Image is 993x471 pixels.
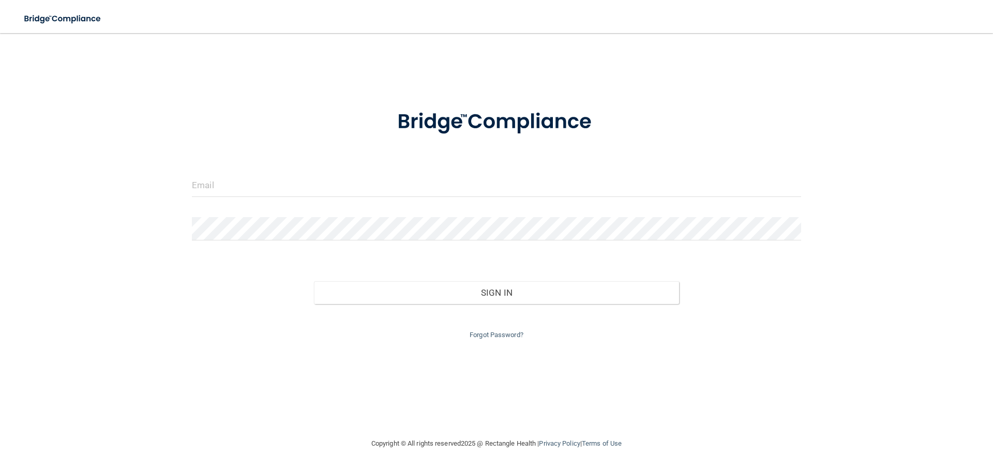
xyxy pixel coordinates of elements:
[192,174,801,197] input: Email
[16,8,111,29] img: bridge_compliance_login_screen.278c3ca4.svg
[539,439,580,447] a: Privacy Policy
[582,439,622,447] a: Terms of Use
[470,331,523,339] a: Forgot Password?
[308,427,685,460] div: Copyright © All rights reserved 2025 @ Rectangle Health | |
[376,95,617,149] img: bridge_compliance_login_screen.278c3ca4.svg
[314,281,680,304] button: Sign In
